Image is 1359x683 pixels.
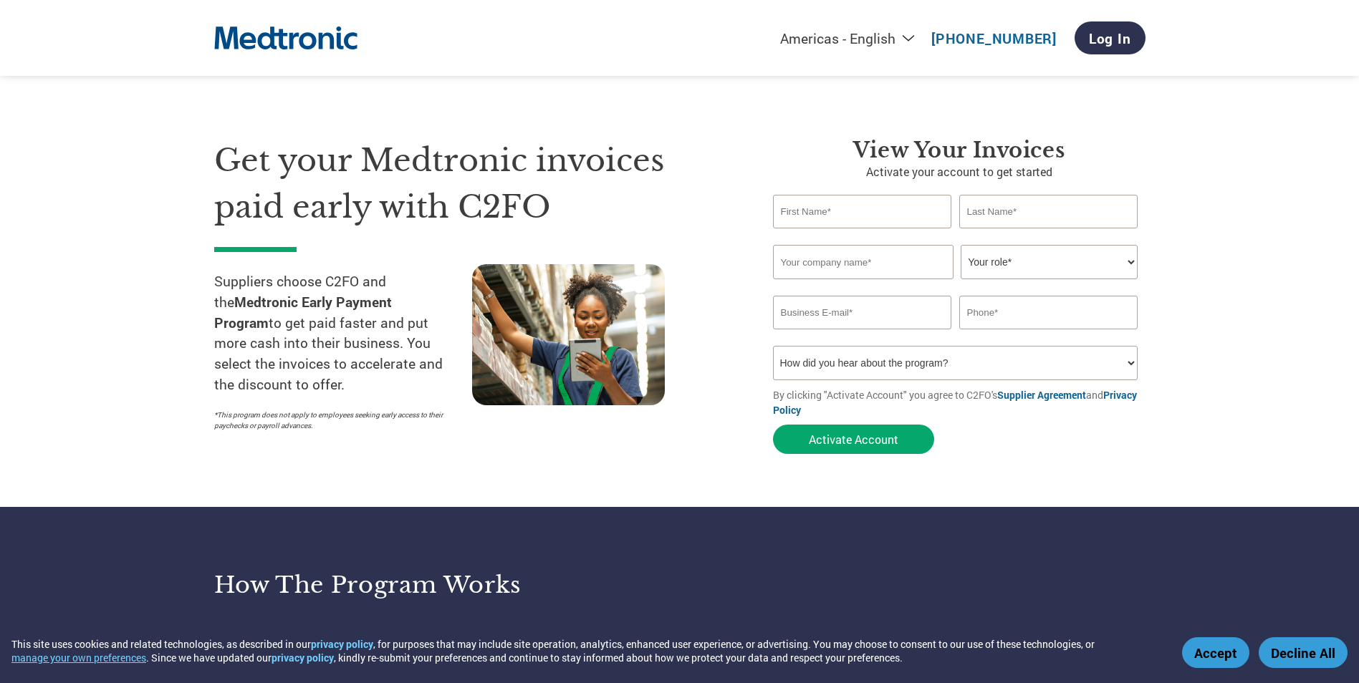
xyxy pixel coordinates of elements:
input: Your company name* [773,245,954,279]
img: supply chain worker [472,264,665,405]
a: privacy policy [311,637,373,651]
input: Invalid Email format [773,296,952,329]
input: Phone* [959,296,1138,329]
a: privacy policy [272,651,334,664]
a: Log In [1075,21,1146,54]
h3: View Your Invoices [773,137,1146,163]
div: Invalid first name or first name is too long [773,230,952,239]
img: Medtronic [214,19,357,58]
button: Activate Account [773,425,934,454]
button: Accept [1182,637,1249,668]
p: Suppliers choose C2FO and the to get paid faster and put more cash into their business. You selec... [214,271,472,395]
p: *This program does not apply to employees seeking early access to their paychecks or payroll adva... [214,410,458,431]
input: Last Name* [959,195,1138,228]
h1: Get your Medtronic invoices paid early with C2FO [214,137,730,230]
p: By clicking "Activate Account" you agree to C2FO's and [773,387,1146,417]
h3: How the program works [214,571,662,599]
a: Supplier Agreement [997,388,1086,402]
a: Privacy Policy [773,388,1137,417]
div: Invalid last name or last name is too long [959,230,1138,239]
div: Inavlid Email Address [773,331,952,340]
button: Decline All [1259,637,1348,668]
a: [PHONE_NUMBER] [931,29,1057,47]
input: First Name* [773,195,952,228]
div: Inavlid Phone Number [959,331,1138,340]
strong: Medtronic Early Payment Program [214,293,392,331]
button: manage your own preferences [11,651,146,664]
div: Invalid company name or company name is too long [773,281,1138,290]
div: This site uses cookies and related technologies, as described in our , for purposes that may incl... [11,637,1161,664]
p: Activate your account to get started [773,163,1146,180]
select: Title/Role [961,245,1138,279]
